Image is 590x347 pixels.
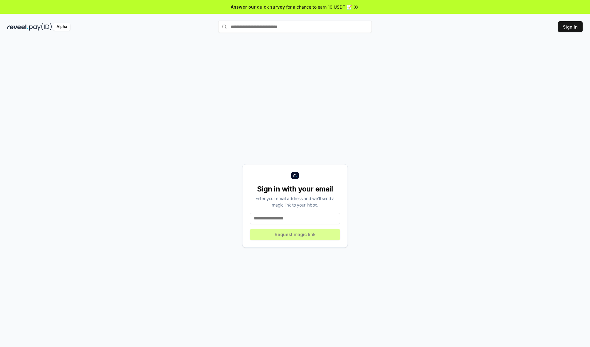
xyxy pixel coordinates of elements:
div: Alpha [53,23,70,31]
span: for a chance to earn 10 USDT 📝 [286,4,352,10]
button: Sign In [558,21,583,32]
div: Sign in with your email [250,184,340,194]
img: logo_small [291,172,299,179]
img: pay_id [29,23,52,31]
img: reveel_dark [7,23,28,31]
div: Enter your email address and we’ll send a magic link to your inbox. [250,195,340,208]
span: Answer our quick survey [231,4,285,10]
